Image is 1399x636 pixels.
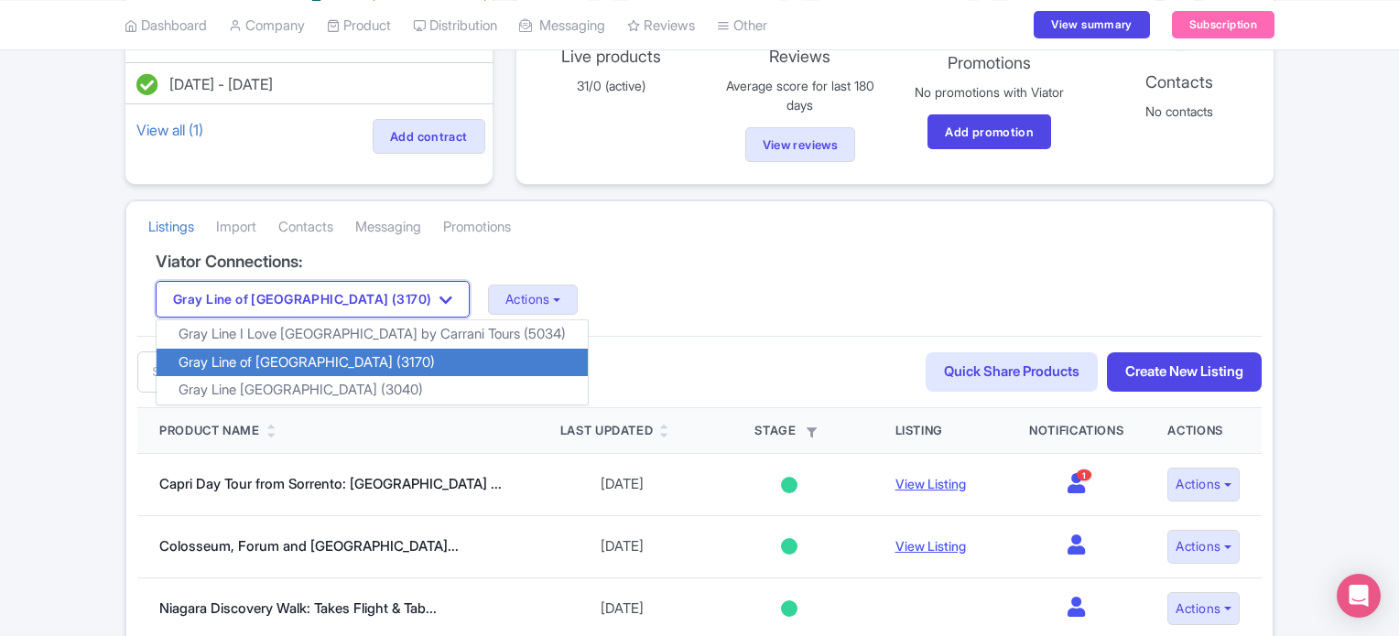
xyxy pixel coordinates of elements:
[159,599,437,617] a: Niagara Discovery Walk: Takes Flight & Tab...
[137,351,458,393] input: Search products...
[560,422,654,440] div: Last Updated
[169,75,273,93] span: [DATE] - [DATE]
[216,202,256,253] a: Import
[527,44,695,69] p: Live products
[157,349,588,377] a: Gray Line of [GEOGRAPHIC_DATA] (3170)
[1095,102,1263,121] p: No contacts
[1167,468,1240,501] button: Actions
[807,427,817,437] i: Filter by stage
[926,352,1098,392] a: Quick Share Products
[157,376,588,404] a: Gray Line [GEOGRAPHIC_DATA] (3040)
[1007,408,1145,454] th: Notifications
[538,515,706,577] td: [DATE]
[443,202,511,253] a: Promotions
[527,76,695,95] p: 31/0 (active)
[745,127,856,162] a: View reviews
[1145,408,1262,454] th: Actions
[538,454,706,516] td: [DATE]
[906,50,1073,75] p: Promotions
[728,422,851,440] div: Stage
[373,119,485,154] a: Add contract
[873,408,1007,454] th: Listing
[1167,530,1240,564] button: Actions
[159,475,502,492] a: Capri Day Tour from Sorrento: [GEOGRAPHIC_DATA] ...
[278,202,333,253] a: Contacts
[716,76,884,114] p: Average score for last 180 days
[156,253,1243,271] h4: Viator Connections:
[1107,352,1262,392] a: Create New Listing
[1167,592,1240,626] button: Actions
[1077,469,1091,481] span: 1
[716,44,884,69] p: Reviews
[133,117,207,143] a: View all (1)
[1034,11,1149,38] a: View summary
[148,202,194,253] a: Listings
[355,202,421,253] a: Messaging
[895,538,966,554] a: View Listing
[159,537,459,555] a: Colosseum, Forum and [GEOGRAPHIC_DATA]...
[906,82,1073,102] p: No promotions with Viator
[895,476,966,491] a: View Listing
[157,320,588,349] a: Gray Line I Love [GEOGRAPHIC_DATA] by Carrani Tours (5034)
[159,422,260,440] div: Product Name
[1337,574,1381,618] div: Open Intercom Messenger
[488,285,579,315] button: Actions
[1172,11,1274,38] a: Subscription
[1095,70,1263,94] p: Contacts
[927,114,1051,149] a: Add promotion
[156,281,470,318] button: Gray Line of [GEOGRAPHIC_DATA] (3170)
